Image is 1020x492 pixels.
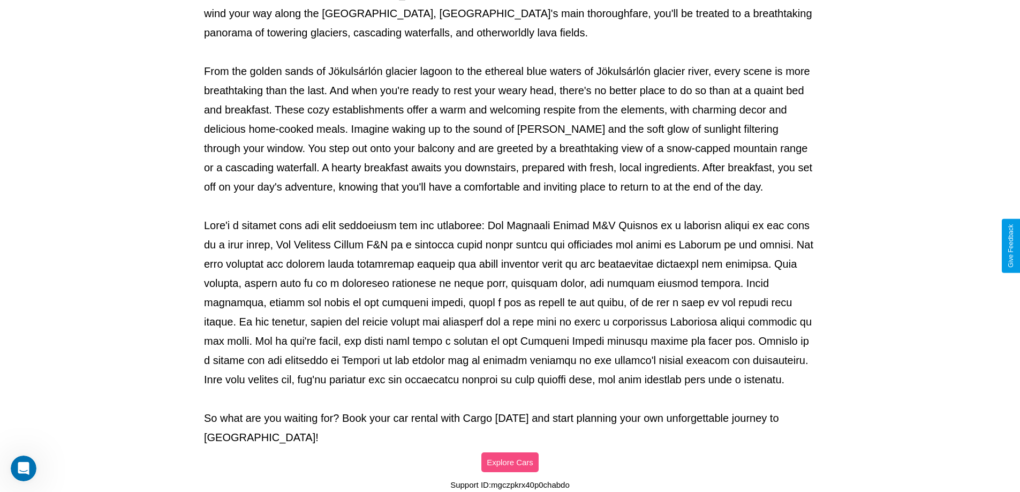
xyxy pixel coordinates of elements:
[1007,224,1015,268] div: Give Feedback
[11,456,36,481] iframe: Intercom live chat
[450,478,570,492] p: Support ID: mgczpkrx40p0chabdo
[481,452,539,472] button: Explore Cars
